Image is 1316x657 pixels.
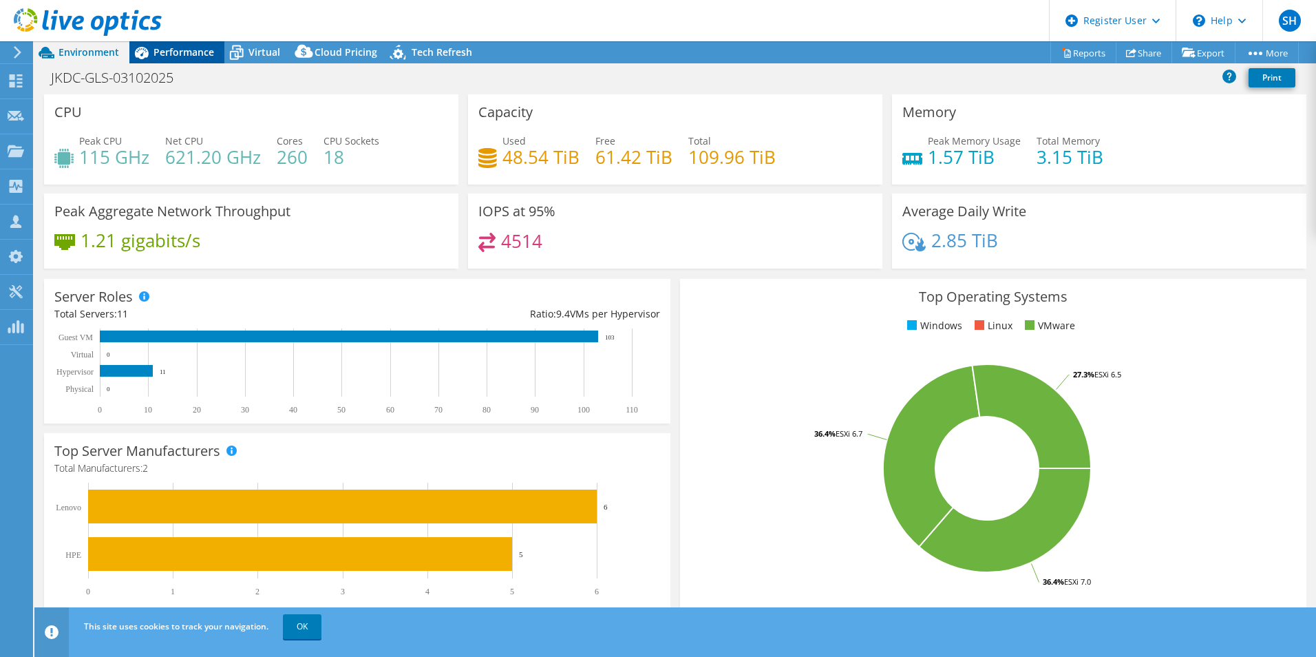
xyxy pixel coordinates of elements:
tspan: 36.4% [1043,576,1064,587]
text: 30 [241,405,249,415]
h3: Top Server Manufacturers [54,444,220,459]
h4: 1.57 TiB [928,149,1021,165]
text: 5 [510,587,514,596]
span: Virtual [248,45,280,59]
a: More [1235,42,1299,63]
span: Used [502,134,526,147]
span: Total [688,134,711,147]
h4: 18 [323,149,379,165]
text: 103 [605,334,615,341]
span: Free [595,134,615,147]
h3: Average Daily Write [902,204,1026,219]
span: Net CPU [165,134,203,147]
text: 1 [171,587,175,596]
h4: 61.42 TiB [595,149,672,165]
span: SH [1279,10,1301,32]
text: 11 [160,368,166,375]
h4: 3.15 TiB [1037,149,1103,165]
tspan: 36.4% [814,428,836,439]
span: Cores [277,134,303,147]
text: 6 [604,503,608,511]
text: 5 [519,550,523,559]
span: 11 [117,307,128,320]
text: 0 [86,587,90,596]
a: OK [283,614,321,639]
span: 9.4 [556,307,570,320]
tspan: 27.3% [1073,369,1094,379]
text: 0 [107,351,110,358]
text: 20 [193,405,201,415]
a: Print [1249,68,1295,87]
li: Windows [904,318,962,333]
span: Peak Memory Usage [928,134,1021,147]
h3: Server Roles [54,289,133,304]
h4: 621.20 GHz [165,149,261,165]
text: Guest VM [59,333,93,342]
tspan: ESXi 6.7 [836,428,862,439]
h1: JKDC-GLS-03102025 [45,70,195,85]
h4: 109.96 TiB [688,149,776,165]
div: Total Servers: [54,306,357,322]
text: Virtual [71,350,94,359]
span: Cloud Pricing [315,45,377,59]
span: Environment [59,45,119,59]
h4: 1.21 gigabits/s [81,233,200,248]
text: 0 [107,386,110,393]
h4: 115 GHz [79,149,149,165]
text: 90 [531,405,539,415]
text: 100 [577,405,590,415]
text: 2 [255,587,259,596]
text: 40 [289,405,297,415]
text: Lenovo [56,503,81,512]
h4: 2.85 TiB [931,233,998,248]
span: This site uses cookies to track your navigation. [84,620,268,632]
h3: IOPS at 95% [478,204,555,219]
text: 80 [482,405,491,415]
a: Share [1116,42,1172,63]
text: 4 [425,587,429,596]
h4: 4514 [501,233,542,249]
span: CPU Sockets [323,134,379,147]
text: Hypervisor [56,367,94,377]
text: 6 [595,587,599,596]
h4: 260 [277,149,308,165]
li: Linux [971,318,1012,333]
span: Total Memory [1037,134,1100,147]
h3: CPU [54,105,82,120]
span: Performance [153,45,214,59]
span: 2 [142,461,148,474]
h3: Capacity [478,105,533,120]
a: Reports [1050,42,1116,63]
h3: Memory [902,105,956,120]
h3: Peak Aggregate Network Throughput [54,204,290,219]
h4: 48.54 TiB [502,149,580,165]
text: 110 [626,405,638,415]
span: Peak CPU [79,134,122,147]
div: Ratio: VMs per Hypervisor [357,306,660,322]
a: Export [1171,42,1235,63]
tspan: ESXi 6.5 [1094,369,1121,379]
text: 70 [434,405,443,415]
text: 60 [386,405,394,415]
span: Tech Refresh [412,45,472,59]
li: VMware [1021,318,1075,333]
text: 0 [98,405,102,415]
text: HPE [65,550,81,560]
text: 50 [337,405,346,415]
h4: Total Manufacturers: [54,461,660,476]
svg: \n [1193,14,1205,27]
text: 10 [144,405,152,415]
text: Physical [65,384,94,394]
h3: Top Operating Systems [690,289,1296,304]
text: 3 [341,587,345,596]
tspan: ESXi 7.0 [1064,576,1091,587]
